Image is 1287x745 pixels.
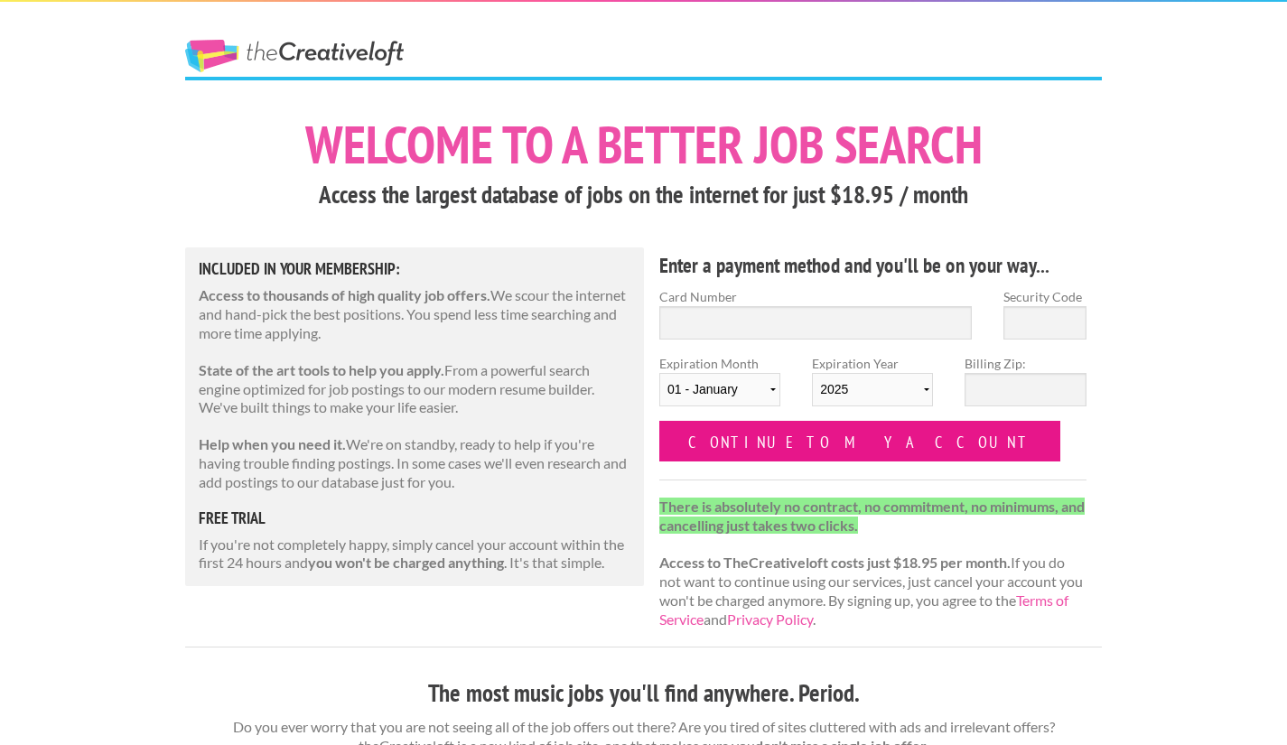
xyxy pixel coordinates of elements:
[185,40,404,72] a: The Creative Loft
[185,118,1102,171] h1: Welcome to a better job search
[199,435,346,452] strong: Help when you need it.
[812,354,933,421] label: Expiration Year
[812,373,933,406] select: Expiration Year
[185,676,1102,711] h3: The most music jobs you'll find anywhere. Period.
[659,498,1086,629] p: If you do not want to continue using our services, just cancel your account you won't be charged ...
[965,354,1086,373] label: Billing Zip:
[199,535,630,573] p: If you're not completely happy, simply cancel your account within the first 24 hours and . It's t...
[659,251,1086,280] h4: Enter a payment method and you'll be on your way...
[199,361,444,378] strong: State of the art tools to help you apply.
[199,286,490,303] strong: Access to thousands of high quality job offers.
[199,286,630,342] p: We scour the internet and hand-pick the best positions. You spend less time searching and more ti...
[199,510,630,526] h5: free trial
[199,361,630,417] p: From a powerful search engine optimized for job postings to our modern resume builder. We've buil...
[659,591,1068,628] a: Terms of Service
[308,554,504,571] strong: you won't be charged anything
[185,178,1102,212] h3: Access the largest database of jobs on the internet for just $18.95 / month
[659,421,1060,461] input: Continue to my account
[659,373,780,406] select: Expiration Month
[659,554,1011,571] strong: Access to TheCreativeloft costs just $18.95 per month.
[659,498,1085,534] strong: There is absolutely no contract, no commitment, no minimums, and cancelling just takes two clicks.
[1003,287,1086,306] label: Security Code
[659,354,780,421] label: Expiration Month
[199,435,630,491] p: We're on standby, ready to help if you're having trouble finding postings. In some cases we'll ev...
[199,261,630,277] h5: Included in Your Membership:
[659,287,972,306] label: Card Number
[727,610,813,628] a: Privacy Policy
